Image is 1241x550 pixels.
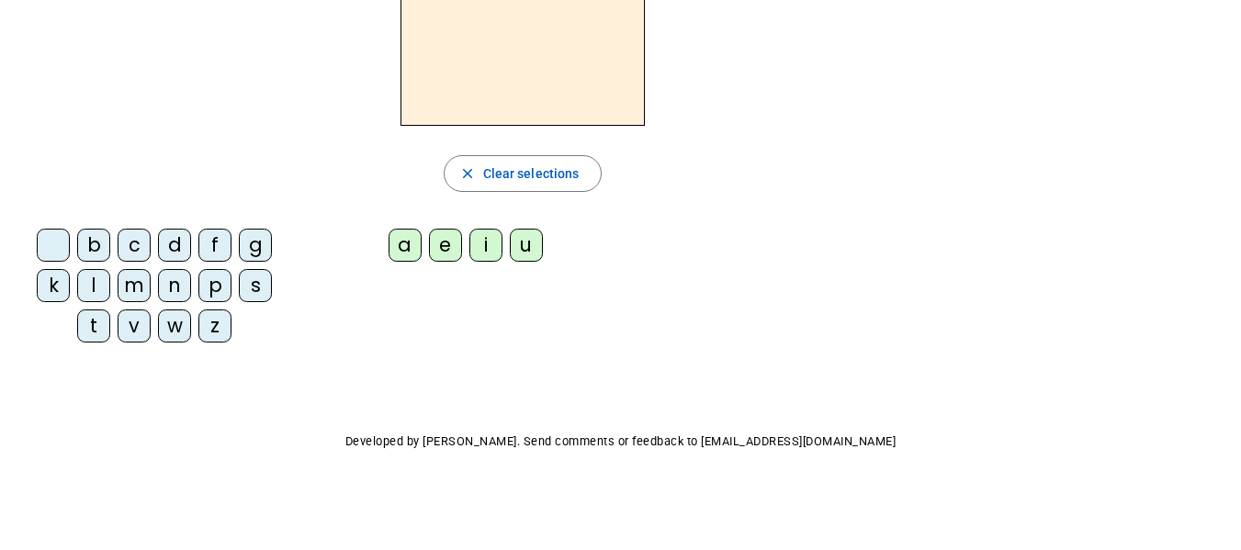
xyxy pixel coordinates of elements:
div: f [198,229,231,262]
button: Clear selections [444,155,603,192]
div: v [118,309,151,342]
div: z [198,309,231,342]
div: m [118,269,151,302]
div: u [510,229,543,262]
div: e [429,229,462,262]
span: Clear selections [483,163,580,185]
div: t [77,309,110,342]
div: w [158,309,191,342]
div: d [158,229,191,262]
div: i [469,229,502,262]
mat-icon: close [459,165,476,182]
div: a [389,229,422,262]
div: c [118,229,151,262]
div: g [239,229,272,262]
div: n [158,269,191,302]
p: Developed by [PERSON_NAME]. Send comments or feedback to [EMAIL_ADDRESS][DOMAIN_NAME] [15,431,1226,453]
div: k [37,269,70,302]
div: p [198,269,231,302]
div: s [239,269,272,302]
div: l [77,269,110,302]
div: b [77,229,110,262]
